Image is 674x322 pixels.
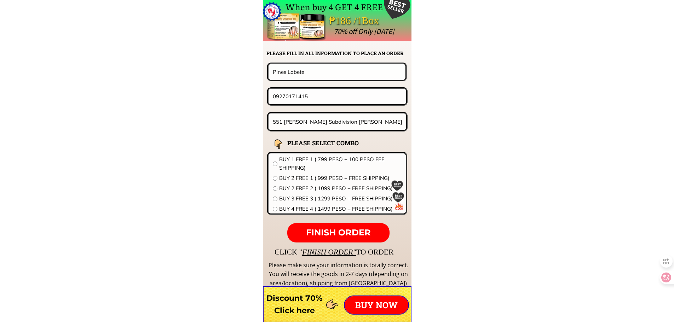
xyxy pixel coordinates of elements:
h2: PLEASE FILL IN ALL INFORMATION TO PLACE AN ORDER [266,49,411,57]
h2: PLEASE SELECT COMBO [287,138,376,148]
span: FINISH ORDER" [302,248,356,256]
p: BUY NOW [345,296,408,314]
span: BUY 4 FREE 4 ( 1499 PESO + FREE SHIPPING) [279,205,402,213]
span: BUY 2 FREE 1 ( 999 PESO + FREE SHIPPING) [279,174,402,182]
span: FINISH ORDER [306,227,371,238]
div: Please make sure your information is totally correct. You will receive the goods in 2-7 days (dep... [267,261,409,288]
h3: Discount 70% Click here [263,292,326,317]
div: 70% off Only [DATE] [334,25,552,37]
input: Address [271,113,404,130]
span: BUY 1 FREE 1 ( 799 PESO + 100 PESO FEE SHIPPING) [279,155,402,172]
div: CLICK " TO ORDER [275,246,600,258]
input: Your name [271,64,403,80]
span: BUY 3 FREE 3 ( 1299 PESO + FREE SHIPPING) [279,194,402,203]
input: Phone number [271,89,404,104]
div: ₱186 /1Box [329,12,399,29]
span: BUY 2 FREE 2 ( 1099 PESO + FREE SHIPPING) [279,184,402,193]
